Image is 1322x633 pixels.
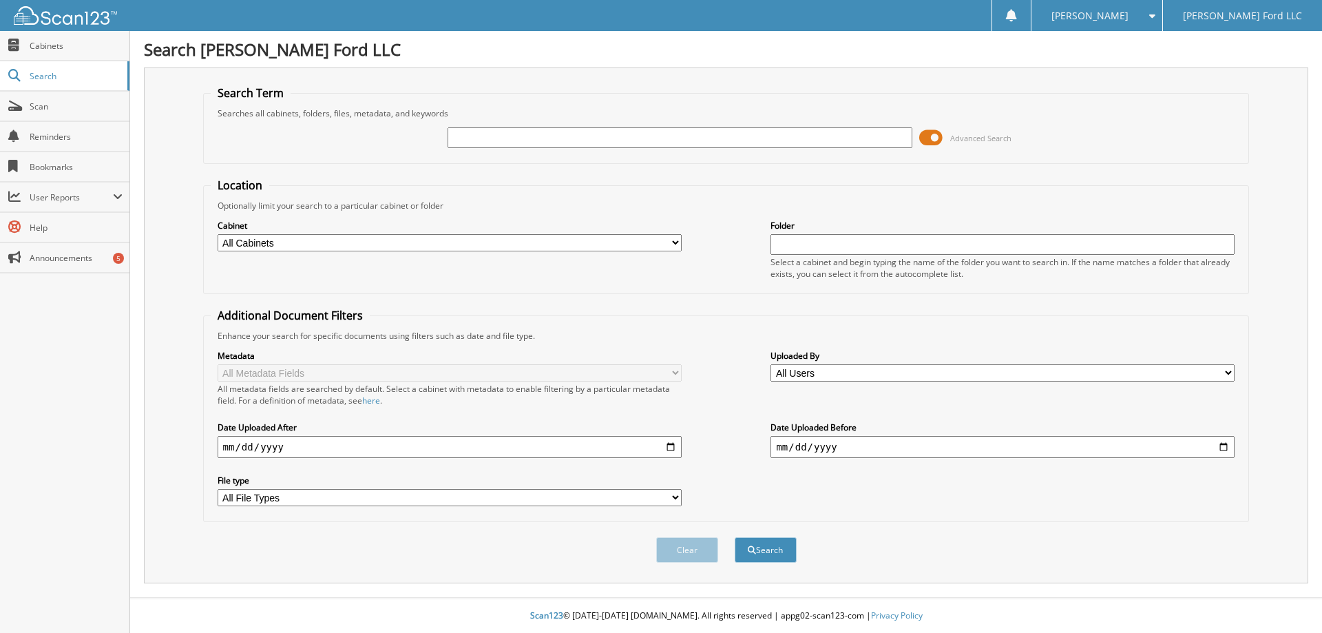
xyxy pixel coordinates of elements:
span: Announcements [30,252,123,264]
input: end [770,436,1235,458]
span: Scan123 [530,610,563,621]
button: Search [735,537,797,563]
div: Select a cabinet and begin typing the name of the folder you want to search in. If the name match... [770,256,1235,280]
a: here [362,395,380,406]
div: Searches all cabinets, folders, files, metadata, and keywords [211,107,1242,119]
span: Search [30,70,120,82]
span: Help [30,222,123,234]
span: Reminders [30,131,123,143]
h1: Search [PERSON_NAME] Ford LLC [144,38,1308,61]
div: All metadata fields are searched by default. Select a cabinet with metadata to enable filtering b... [218,383,682,406]
legend: Additional Document Filters [211,308,370,323]
label: Metadata [218,350,682,362]
span: Scan [30,101,123,112]
span: [PERSON_NAME] [1051,12,1129,20]
div: Enhance your search for specific documents using filters such as date and file type. [211,330,1242,342]
span: Cabinets [30,40,123,52]
label: Uploaded By [770,350,1235,362]
label: Date Uploaded Before [770,422,1235,433]
legend: Search Term [211,85,291,101]
input: start [218,436,682,458]
span: Bookmarks [30,161,123,173]
div: © [DATE]-[DATE] [DOMAIN_NAME]. All rights reserved | appg02-scan123-com | [130,599,1322,633]
div: Optionally limit your search to a particular cabinet or folder [211,200,1242,211]
span: Advanced Search [950,133,1011,143]
img: scan123-logo-white.svg [14,6,117,25]
button: Clear [656,537,718,563]
label: Folder [770,220,1235,231]
label: Cabinet [218,220,682,231]
span: User Reports [30,191,113,203]
span: [PERSON_NAME] Ford LLC [1183,12,1302,20]
div: 5 [113,253,124,264]
label: File type [218,475,682,486]
a: Privacy Policy [871,610,923,621]
label: Date Uploaded After [218,422,682,433]
legend: Location [211,178,269,193]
